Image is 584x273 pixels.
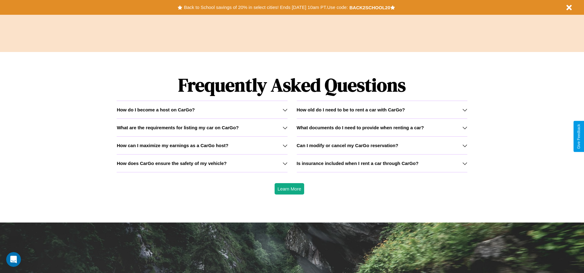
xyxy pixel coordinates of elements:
[117,161,227,166] h3: How does CarGo ensure the safety of my vehicle?
[182,3,349,12] button: Back to School savings of 20% in select cities! Ends [DATE] 10am PT.Use code:
[117,143,228,148] h3: How can I maximize my earnings as a CarGo host?
[297,125,424,130] h3: What documents do I need to provide when renting a car?
[275,183,304,195] button: Learn More
[117,107,195,112] h3: How do I become a host on CarGo?
[117,125,239,130] h3: What are the requirements for listing my car on CarGo?
[349,5,390,10] b: BACK2SCHOOL20
[297,161,419,166] h3: Is insurance included when I rent a car through CarGo?
[577,124,581,149] div: Give Feedback
[297,107,405,112] h3: How old do I need to be to rent a car with CarGo?
[297,143,398,148] h3: Can I modify or cancel my CarGo reservation?
[6,252,21,267] iframe: Intercom live chat
[117,69,467,101] h1: Frequently Asked Questions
